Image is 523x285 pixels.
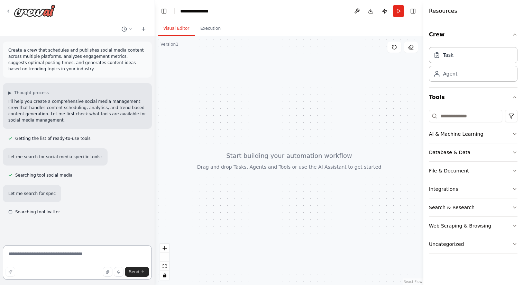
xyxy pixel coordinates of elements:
button: Start a new chat [138,25,149,33]
button: fit view [160,262,169,271]
button: Send [125,267,149,277]
div: Crew [429,44,517,87]
button: Visual Editor [158,21,195,36]
button: Switch to previous chat [119,25,135,33]
button: Uncategorized [429,235,517,253]
button: Integrations [429,180,517,198]
div: Tools [429,107,517,259]
div: AI & Machine Learning [429,131,483,137]
p: Let me search for social media specific tools: [8,154,102,160]
div: Agent [443,70,457,77]
p: I'll help you create a comprehensive social media management crew that handles content scheduling... [8,98,146,123]
button: Improve this prompt [6,267,15,277]
button: Hide left sidebar [159,6,169,16]
a: React Flow attribution [404,280,422,284]
span: Searching tool social media [15,172,73,178]
img: Logo [14,5,55,17]
button: toggle interactivity [160,271,169,280]
div: Search & Research [429,204,475,211]
p: Create a crew that schedules and publishes social media content across multiple platforms, analyz... [8,47,146,72]
div: Version 1 [160,42,178,47]
button: zoom out [160,253,169,262]
span: Send [129,269,139,275]
p: Let me search for spec [8,190,56,197]
div: Uncategorized [429,241,464,248]
div: File & Document [429,167,469,174]
button: Search & Research [429,198,517,216]
button: Click to speak your automation idea [114,267,123,277]
button: Database & Data [429,143,517,161]
span: Searching tool twitter [15,209,60,215]
button: Upload files [103,267,112,277]
button: Tools [429,88,517,107]
button: Web Scraping & Browsing [429,217,517,235]
nav: breadcrumb [180,8,216,15]
span: ▶ [8,90,11,96]
div: Web Scraping & Browsing [429,222,491,229]
span: Getting the list of ready-to-use tools [15,136,91,141]
button: zoom in [160,244,169,253]
button: File & Document [429,162,517,180]
h4: Resources [429,7,457,15]
button: ▶Thought process [8,90,49,96]
button: Execution [195,21,226,36]
div: Database & Data [429,149,470,156]
button: Crew [429,25,517,44]
div: Task [443,52,453,59]
div: React Flow controls [160,244,169,280]
span: Thought process [14,90,49,96]
button: Hide right sidebar [408,6,418,16]
div: Integrations [429,186,458,193]
button: AI & Machine Learning [429,125,517,143]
